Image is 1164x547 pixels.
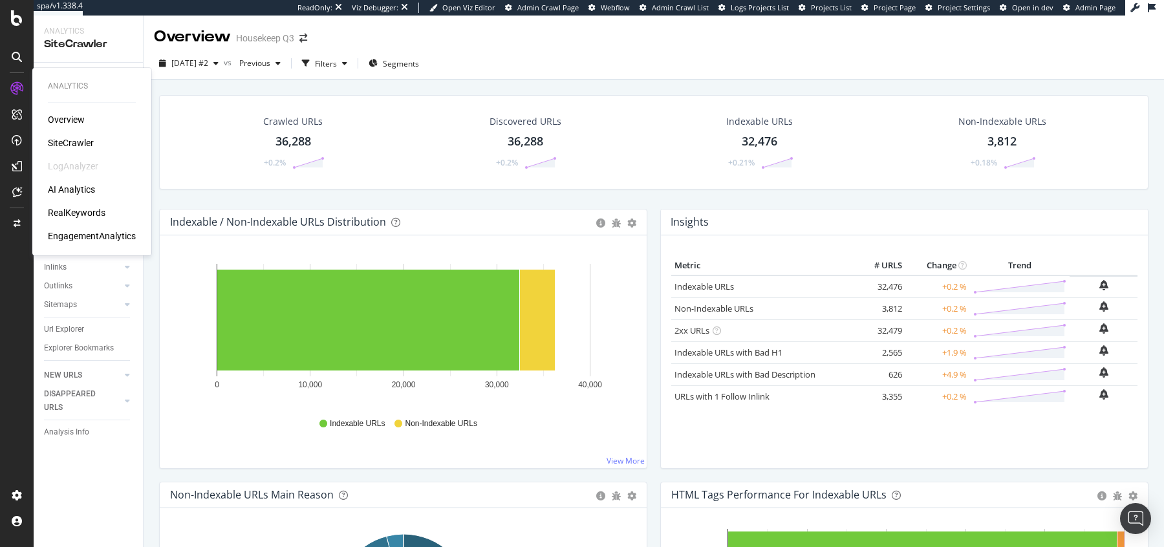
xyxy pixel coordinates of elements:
[508,133,543,150] div: 36,288
[905,256,970,275] th: Change
[674,369,815,380] a: Indexable URLs with Bad Description
[612,491,621,500] div: bug
[601,3,630,12] span: Webflow
[298,380,322,389] text: 10,000
[1120,503,1151,534] div: Open Intercom Messenger
[1099,301,1108,312] div: bell-plus
[1128,491,1137,500] div: gear
[728,157,755,168] div: +0.21%
[44,425,89,439] div: Analysis Info
[987,133,1017,150] div: 3,812
[48,160,98,173] div: LogAnalyzer
[578,380,602,389] text: 40,000
[44,341,134,355] a: Explorer Bookmarks
[330,418,385,429] span: Indexable URLs
[517,3,579,12] span: Admin Crawl Page
[275,133,311,150] div: 36,288
[627,491,636,500] div: gear
[297,3,332,13] div: ReadOnly:
[854,297,905,319] td: 3,812
[44,279,72,293] div: Outlinks
[854,319,905,341] td: 32,479
[264,157,286,168] div: +0.2%
[925,3,990,13] a: Project Settings
[854,341,905,363] td: 2,565
[48,206,105,219] a: RealKeywords
[627,219,636,228] div: gear
[671,256,854,275] th: Metric
[905,363,970,385] td: +4.9 %
[971,157,997,168] div: +0.18%
[44,387,121,414] a: DISAPPEARED URLS
[596,219,605,228] div: circle-info
[1000,3,1053,13] a: Open in dev
[44,425,134,439] a: Analysis Info
[236,32,294,45] div: Housekeep Q3
[854,363,905,385] td: 626
[726,115,793,128] div: Indexable URLs
[44,261,121,274] a: Inlinks
[1063,3,1115,13] a: Admin Page
[1099,323,1108,334] div: bell-plus
[48,183,95,196] a: AI Analytics
[742,133,777,150] div: 32,476
[44,279,121,293] a: Outlinks
[170,488,334,501] div: Non-Indexable URLs Main Reason
[718,3,789,13] a: Logs Projects List
[44,26,133,37] div: Analytics
[490,115,561,128] div: Discovered URLs
[905,319,970,341] td: +0.2 %
[171,58,208,69] span: 2025 Sep. 24th #2
[854,385,905,407] td: 3,355
[588,3,630,13] a: Webflow
[48,136,94,149] div: SiteCrawler
[607,455,645,466] a: View More
[905,341,970,363] td: +1.9 %
[1099,280,1108,290] div: bell-plus
[905,275,970,298] td: +0.2 %
[671,213,709,231] h4: Insights
[44,387,109,414] div: DISAPPEARED URLS
[505,3,579,13] a: Admin Crawl Page
[224,57,234,68] span: vs
[263,115,323,128] div: Crawled URLs
[234,53,286,74] button: Previous
[44,323,84,336] div: Url Explorer
[1099,367,1108,378] div: bell-plus
[215,380,219,389] text: 0
[363,53,424,74] button: Segments
[170,256,637,406] svg: A chart.
[48,113,85,126] a: Overview
[1097,491,1106,500] div: circle-info
[429,3,495,13] a: Open Viz Editor
[1099,389,1108,400] div: bell-plus
[938,3,990,12] span: Project Settings
[731,3,789,12] span: Logs Projects List
[905,385,970,407] td: +0.2 %
[874,3,916,12] span: Project Page
[1012,3,1053,12] span: Open in dev
[674,391,770,402] a: URLs with 1 Follow Inlink
[854,275,905,298] td: 32,476
[392,380,416,389] text: 20,000
[1075,3,1115,12] span: Admin Page
[154,53,224,74] button: [DATE] #2
[170,215,386,228] div: Indexable / Non-Indexable URLs Distribution
[44,261,67,274] div: Inlinks
[958,115,1046,128] div: Non-Indexable URLs
[48,230,136,242] a: EngagementAnalytics
[674,325,709,336] a: 2xx URLs
[905,297,970,319] td: +0.2 %
[1099,345,1108,356] div: bell-plus
[671,488,887,501] div: HTML Tags Performance for Indexable URLs
[1113,491,1122,500] div: bug
[496,157,518,168] div: +0.2%
[612,219,621,228] div: bug
[44,37,133,52] div: SiteCrawler
[799,3,852,13] a: Projects List
[48,81,136,92] div: Analytics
